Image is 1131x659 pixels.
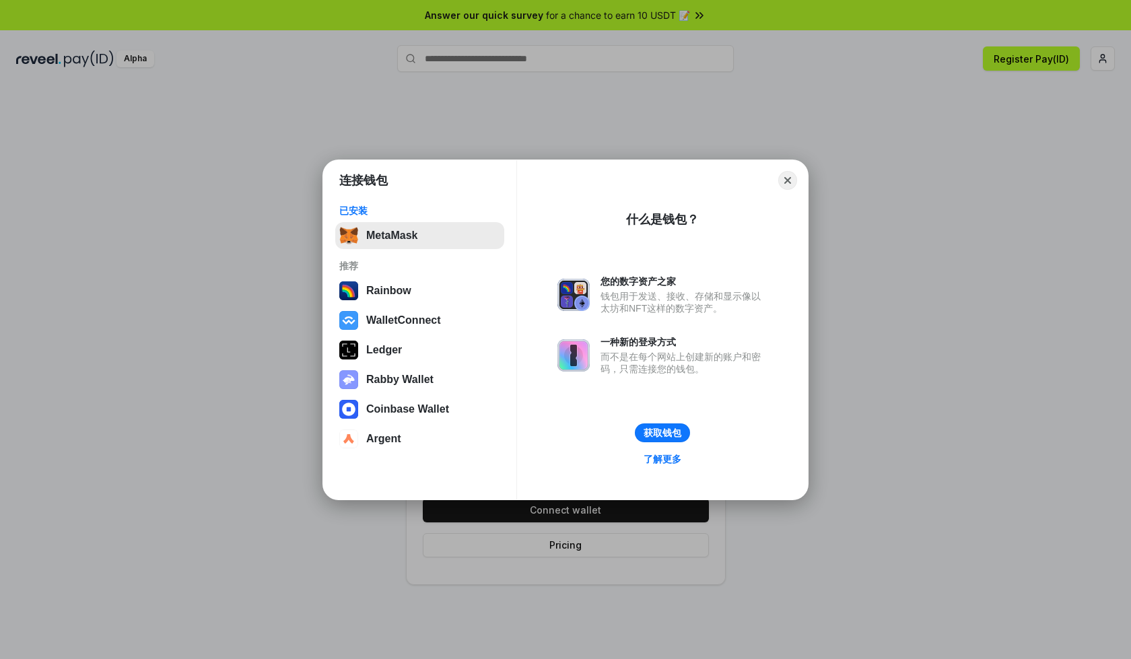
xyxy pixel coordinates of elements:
[366,230,417,242] div: MetaMask
[339,281,358,300] img: svg+xml,%3Csvg%20width%3D%22120%22%20height%3D%22120%22%20viewBox%3D%220%200%20120%20120%22%20fil...
[335,277,504,304] button: Rainbow
[778,171,797,190] button: Close
[339,341,358,359] img: svg+xml,%3Csvg%20xmlns%3D%22http%3A%2F%2Fwww.w3.org%2F2000%2Fsvg%22%20width%3D%2228%22%20height%3...
[339,260,500,272] div: 推荐
[601,290,767,314] div: 钱包用于发送、接收、存储和显示像以太坊和NFT这样的数字资产。
[339,370,358,389] img: svg+xml,%3Csvg%20xmlns%3D%22http%3A%2F%2Fwww.w3.org%2F2000%2Fsvg%22%20fill%3D%22none%22%20viewBox...
[644,427,681,439] div: 获取钱包
[601,275,767,287] div: 您的数字资产之家
[635,423,690,442] button: 获取钱包
[335,337,504,363] button: Ledger
[366,403,449,415] div: Coinbase Wallet
[339,429,358,448] img: svg+xml,%3Csvg%20width%3D%2228%22%20height%3D%2228%22%20viewBox%3D%220%200%2028%2028%22%20fill%3D...
[335,222,504,249] button: MetaMask
[339,172,388,188] h1: 连接钱包
[339,226,358,245] img: svg+xml,%3Csvg%20fill%3D%22none%22%20height%3D%2233%22%20viewBox%3D%220%200%2035%2033%22%20width%...
[335,396,504,423] button: Coinbase Wallet
[335,425,504,452] button: Argent
[626,211,699,228] div: 什么是钱包？
[335,307,504,334] button: WalletConnect
[557,279,590,311] img: svg+xml,%3Csvg%20xmlns%3D%22http%3A%2F%2Fwww.w3.org%2F2000%2Fsvg%22%20fill%3D%22none%22%20viewBox...
[339,311,358,330] img: svg+xml,%3Csvg%20width%3D%2228%22%20height%3D%2228%22%20viewBox%3D%220%200%2028%2028%22%20fill%3D...
[366,374,434,386] div: Rabby Wallet
[601,336,767,348] div: 一种新的登录方式
[601,351,767,375] div: 而不是在每个网站上创建新的账户和密码，只需连接您的钱包。
[366,344,402,356] div: Ledger
[557,339,590,372] img: svg+xml,%3Csvg%20xmlns%3D%22http%3A%2F%2Fwww.w3.org%2F2000%2Fsvg%22%20fill%3D%22none%22%20viewBox...
[339,400,358,419] img: svg+xml,%3Csvg%20width%3D%2228%22%20height%3D%2228%22%20viewBox%3D%220%200%2028%2028%22%20fill%3D...
[339,205,500,217] div: 已安装
[366,314,441,326] div: WalletConnect
[644,453,681,465] div: 了解更多
[366,433,401,445] div: Argent
[636,450,689,468] a: 了解更多
[366,285,411,297] div: Rainbow
[335,366,504,393] button: Rabby Wallet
